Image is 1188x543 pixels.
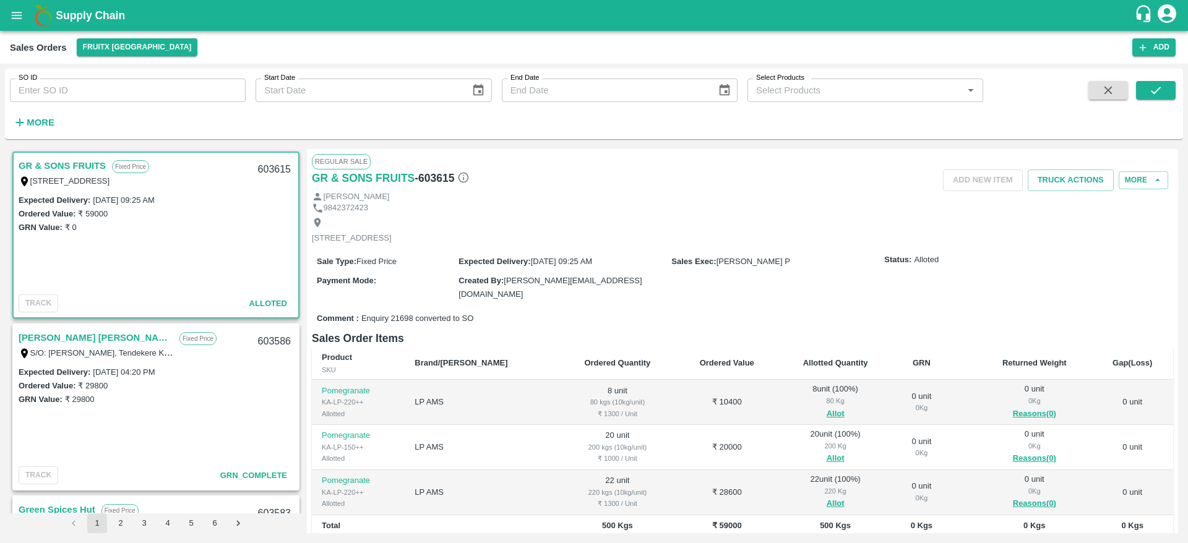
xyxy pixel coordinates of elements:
div: 0 unit [903,436,940,459]
label: ₹ 29800 [78,381,108,390]
button: Go to page 4 [158,513,178,533]
td: 0 unit [1091,470,1173,515]
button: Open [963,82,979,98]
a: [PERSON_NAME] [PERSON_NAME] [19,330,173,346]
div: 80 kgs (10kg/unit) [569,396,666,408]
div: 0 Kg [987,440,1082,451]
div: customer-support [1134,4,1156,27]
b: Gap(Loss) [1113,358,1152,367]
b: ₹ 59000 [712,521,742,530]
b: Brand/[PERSON_NAME] [415,358,507,367]
label: Select Products [756,73,804,83]
a: Supply Chain [56,7,1134,24]
div: KA-LP-220++ [322,396,395,408]
td: LP AMS [405,380,559,425]
td: 0 unit [1091,380,1173,425]
input: Start Date [256,79,462,102]
button: page 1 [87,513,107,533]
p: Pomegranate [322,430,395,442]
button: Go to page 2 [111,513,131,533]
p: Fixed Price [179,332,217,345]
td: ₹ 10400 [676,380,778,425]
button: Reasons(0) [987,451,1082,466]
p: Fixed Price [101,504,139,517]
span: Regular Sale [312,154,371,169]
button: Choose date [467,79,490,102]
button: Truck Actions [1028,169,1114,191]
a: GR & SONS FRUITS [19,158,106,174]
h6: - 603615 [415,169,469,187]
div: ₹ 1300 / Unit [569,498,666,509]
button: Allot [827,451,845,466]
p: [STREET_ADDRESS] [312,233,392,244]
b: 500 Kgs [602,521,633,530]
input: End Date [502,79,708,102]
label: ₹ 0 [65,223,77,232]
input: Enter SO ID [10,79,246,102]
label: Status: [884,254,911,266]
td: 20 unit [559,425,676,470]
button: More [1119,171,1168,189]
label: [STREET_ADDRESS] [30,176,110,186]
div: 0 unit [987,474,1082,511]
div: 0 Kg [903,492,940,503]
a: Green Spices Hut [19,502,95,518]
button: Go to page 3 [134,513,154,533]
label: Ordered Value: [19,381,75,390]
button: Reasons(0) [987,497,1082,511]
span: Alloted [249,299,287,308]
button: Go to next page [228,513,248,533]
div: 0 Kg [987,395,1082,406]
label: Ordered Value: [19,209,75,218]
label: S/O: [PERSON_NAME], Tendekere Krishnarajpet Mandya, [GEOGRAPHIC_DATA], [GEOGRAPHIC_DATA] Urban, [... [30,348,557,357]
label: SO ID [19,73,37,83]
a: GR & SONS FRUITS [312,169,415,187]
div: 0 Kg [903,447,940,458]
b: 0 Kgs [911,521,932,530]
label: Sales Exec : [671,257,716,266]
div: 8 unit ( 100 %) [788,383,884,421]
button: Go to page 5 [181,513,201,533]
div: account of current user [1156,2,1178,28]
b: 0 Kgs [1122,521,1143,530]
input: Select Products [751,82,959,98]
b: 500 Kgs [820,521,851,530]
h6: Sales Order Items [312,330,1173,347]
label: GRN Value: [19,395,62,404]
b: Product [322,353,352,362]
label: Expected Delivery : [19,367,90,377]
p: [PERSON_NAME] [324,191,390,203]
div: Allotted [322,408,395,419]
div: 0 Kg [987,485,1082,497]
p: Fixed Price [112,160,149,173]
div: ₹ 1300 / Unit [569,408,666,419]
div: 0 unit [987,383,1082,421]
span: [DATE] 09:25 AM [531,257,592,266]
label: ₹ 59000 [78,209,108,218]
div: 220 Kg [788,485,884,497]
div: Allotted [322,453,395,464]
span: [PERSON_NAME][EMAIL_ADDRESS][DOMAIN_NAME] [458,276,642,299]
span: GRN_Complete [220,471,287,480]
button: Choose date [713,79,736,102]
span: [PERSON_NAME] P [717,257,790,266]
button: More [10,112,58,133]
label: Comment : [317,313,359,325]
div: 603615 [251,155,298,184]
div: 220 kgs (10kg/unit) [569,487,666,498]
div: 0 unit [987,429,1082,466]
label: GRN Value: [19,223,62,232]
td: 0 unit [1091,425,1173,470]
div: KA-LP-150++ [322,442,395,453]
label: Expected Delivery : [19,195,90,205]
label: Start Date [264,73,295,83]
td: ₹ 20000 [676,425,778,470]
span: Enquiry 21698 converted to SO [361,313,473,325]
div: ₹ 1000 / Unit [569,453,666,464]
img: logo [31,3,56,28]
div: 603586 [251,327,298,356]
div: Allotted [322,498,395,509]
p: Pomegranate [322,475,395,487]
button: Go to page 6 [205,513,225,533]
